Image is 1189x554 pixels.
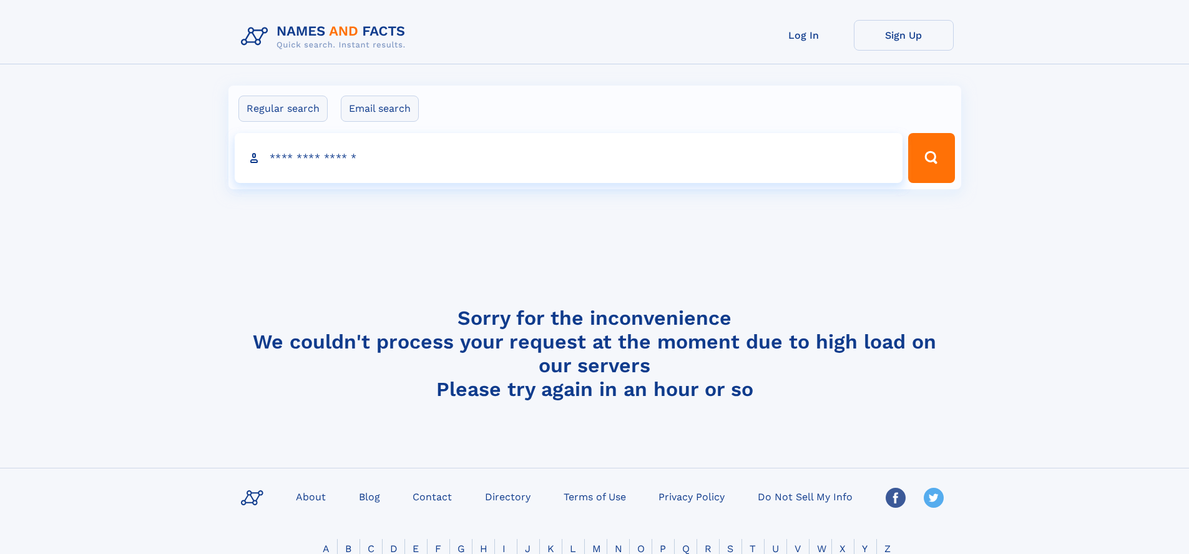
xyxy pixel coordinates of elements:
a: Sign Up [854,20,954,51]
a: Privacy Policy [653,487,730,505]
a: Contact [408,487,457,505]
label: Regular search [238,96,328,122]
a: Blog [354,487,385,505]
input: search input [235,133,903,183]
a: About [291,487,331,505]
a: Directory [480,487,536,505]
button: Search Button [908,133,954,183]
img: Twitter [924,488,944,508]
a: Do Not Sell My Info [753,487,858,505]
img: Logo Names and Facts [236,20,416,54]
a: Terms of Use [559,487,631,505]
a: Log In [754,20,854,51]
img: Facebook [886,488,906,508]
label: Email search [341,96,419,122]
h4: Sorry for the inconvenience We couldn't process your request at the moment due to high load on ou... [236,306,954,401]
